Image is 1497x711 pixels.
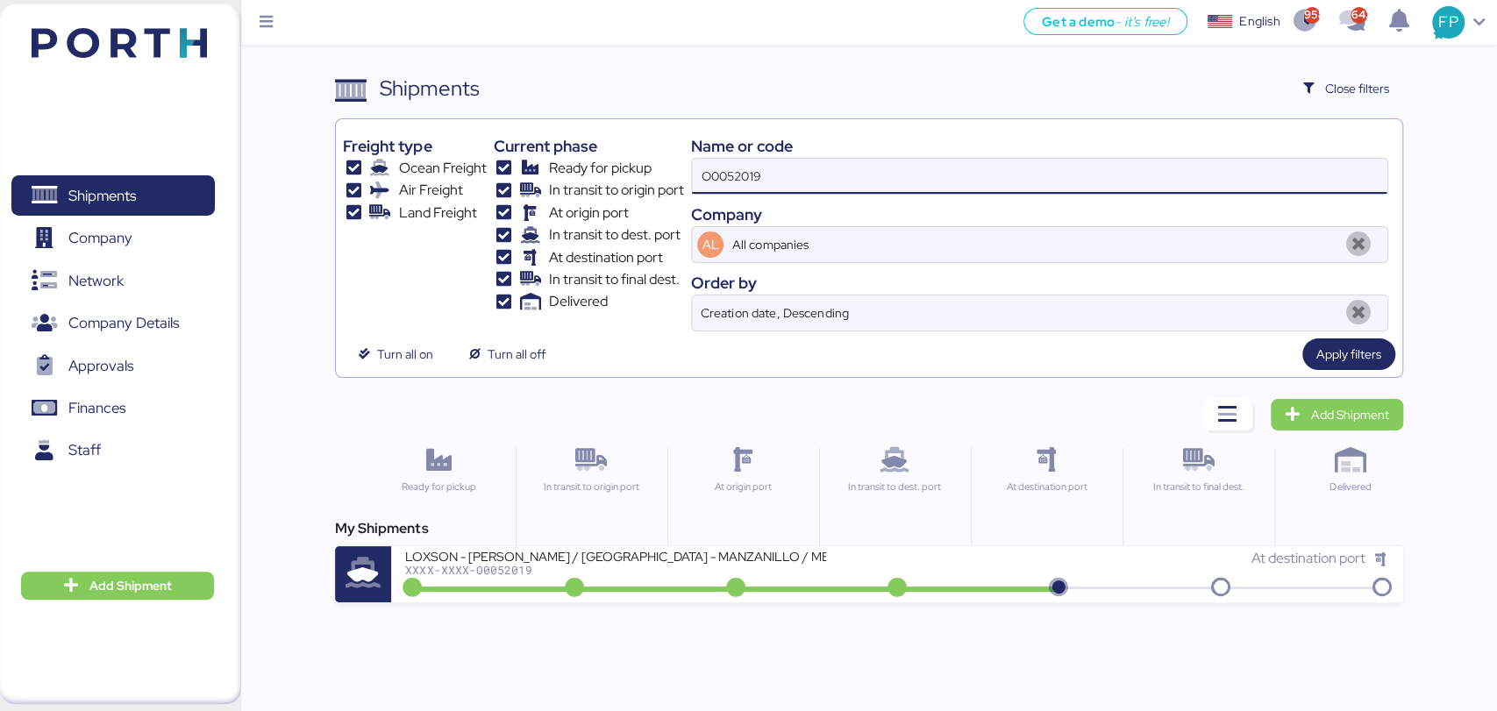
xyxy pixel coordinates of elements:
[691,203,1387,226] div: Company
[252,8,282,38] button: Menu
[827,480,963,494] div: In transit to dest. port
[399,203,477,224] span: Land Freight
[675,480,811,494] div: At origin port
[89,575,172,596] span: Add Shipment
[549,158,652,179] span: Ready for pickup
[691,271,1387,295] div: Order by
[370,480,507,494] div: Ready for pickup
[68,437,101,463] span: Staff
[68,353,133,379] span: Approvals
[11,345,215,386] a: Approvals
[549,224,681,245] span: In transit to dest. port
[11,303,215,344] a: Company Details
[1325,78,1389,99] span: Close filters
[376,344,432,365] span: Turn all on
[11,218,215,259] a: Company
[549,291,608,312] span: Delivered
[380,73,480,104] div: Shipments
[524,480,659,494] div: In transit to origin port
[549,180,684,201] span: In transit to origin port
[488,344,545,365] span: Turn all off
[1311,404,1389,425] span: Add Shipment
[343,338,446,370] button: Turn all on
[1302,338,1395,370] button: Apply filters
[21,572,214,600] button: Add Shipment
[549,247,663,268] span: At destination port
[549,269,680,290] span: In transit to final dest.
[494,134,684,158] div: Current phase
[702,235,719,254] span: AL
[405,548,826,563] div: LOXSON - [PERSON_NAME] / [GEOGRAPHIC_DATA] - MANZANILLO / MBL: ZIMUSNH22125853 - HBL: KSSE2507092...
[405,564,826,576] div: XXXX-XXXX-O0052019
[549,203,629,224] span: At origin port
[68,268,124,294] span: Network
[1251,549,1365,567] span: At destination port
[11,260,215,301] a: Network
[399,180,463,201] span: Air Freight
[729,227,1337,262] input: AL
[1130,480,1266,494] div: In transit to final dest.
[691,134,1387,158] div: Name or code
[68,225,132,251] span: Company
[1316,344,1381,365] span: Apply filters
[1289,73,1403,104] button: Close filters
[11,175,215,216] a: Shipments
[1282,480,1418,494] div: Delivered
[343,134,486,158] div: Freight type
[979,480,1115,494] div: At destination port
[1271,399,1403,430] a: Add Shipment
[11,430,215,471] a: Staff
[335,518,1402,539] div: My Shipments
[11,388,215,429] a: Finances
[399,158,487,179] span: Ocean Freight
[453,338,559,370] button: Turn all off
[68,395,125,421] span: Finances
[1239,12,1280,31] div: English
[68,183,136,209] span: Shipments
[1438,11,1458,33] span: FP
[68,310,179,336] span: Company Details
